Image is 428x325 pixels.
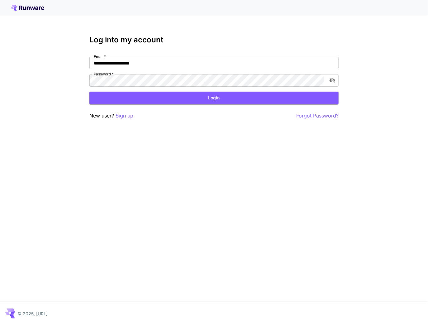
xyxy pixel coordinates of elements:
[89,36,339,44] h3: Log into my account
[327,75,338,86] button: toggle password visibility
[296,112,339,120] button: Forgot Password?
[17,310,48,317] p: © 2025, [URL]
[116,112,133,120] button: Sign up
[94,54,106,59] label: Email
[89,92,339,104] button: Login
[89,112,133,120] p: New user?
[94,71,114,77] label: Password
